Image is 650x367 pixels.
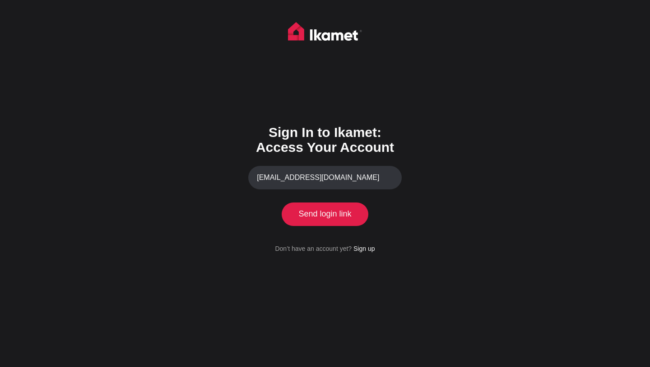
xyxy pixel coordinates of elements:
h1: Sign In to Ikamet: Access Your Account [248,125,402,155]
input: Your email address [248,166,402,190]
a: Sign up [353,245,375,252]
button: Send login link [284,202,366,226]
img: Ikamet home [288,22,362,45]
span: Don’t have an account yet? [275,245,352,252]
